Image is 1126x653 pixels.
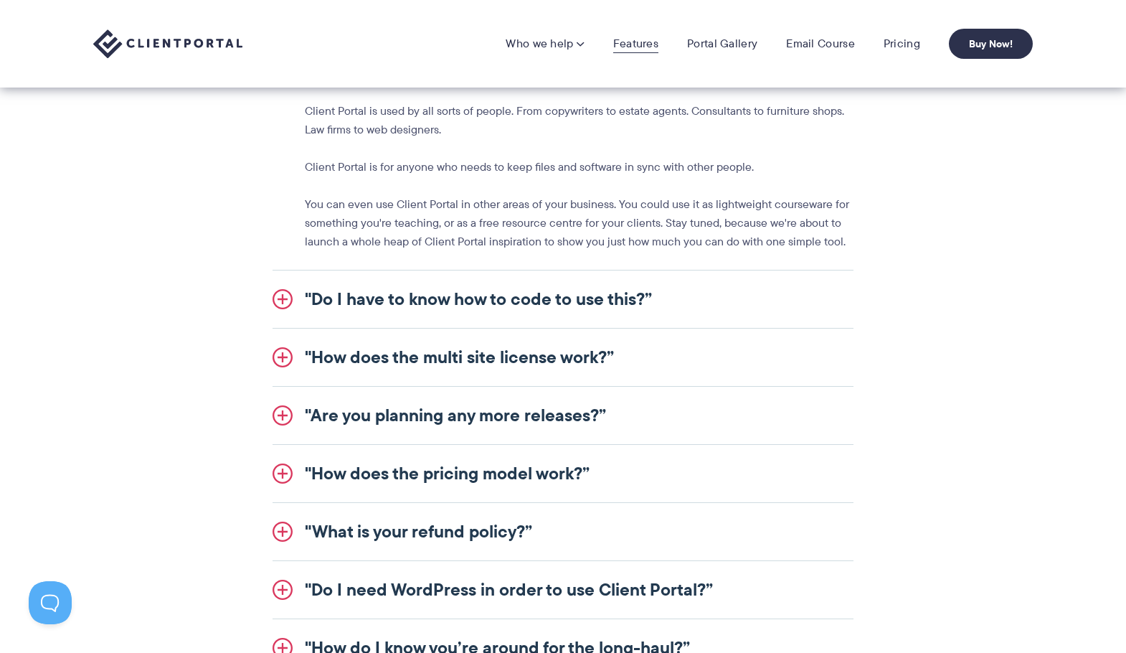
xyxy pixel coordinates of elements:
iframe: Toggle Customer Support [29,581,72,624]
a: Features [613,37,658,51]
a: Pricing [884,37,920,51]
a: "How does the multi site license work?” [273,329,853,386]
a: Portal Gallery [687,37,757,51]
a: "Do I have to know how to code to use this?” [273,271,853,328]
a: "Are you planning any more releases?” [273,387,853,444]
a: Buy Now! [949,29,1033,59]
a: "How does the pricing model work?” [273,445,853,502]
a: "Do I need WordPress in order to use Client Portal?” [273,561,853,619]
a: "What is your refund policy?” [273,503,853,560]
a: Email Course [786,37,855,51]
a: Who we help [506,37,584,51]
p: Client Portal is for anyone who needs to keep files and software in sync with other people. [305,158,853,177]
p: Client Portal is used by all sorts of people. From copywriters to estate agents. Consultants to f... [305,102,853,139]
p: You can even use Client Portal in other areas of your business. You could use it as lightweight c... [305,195,853,251]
